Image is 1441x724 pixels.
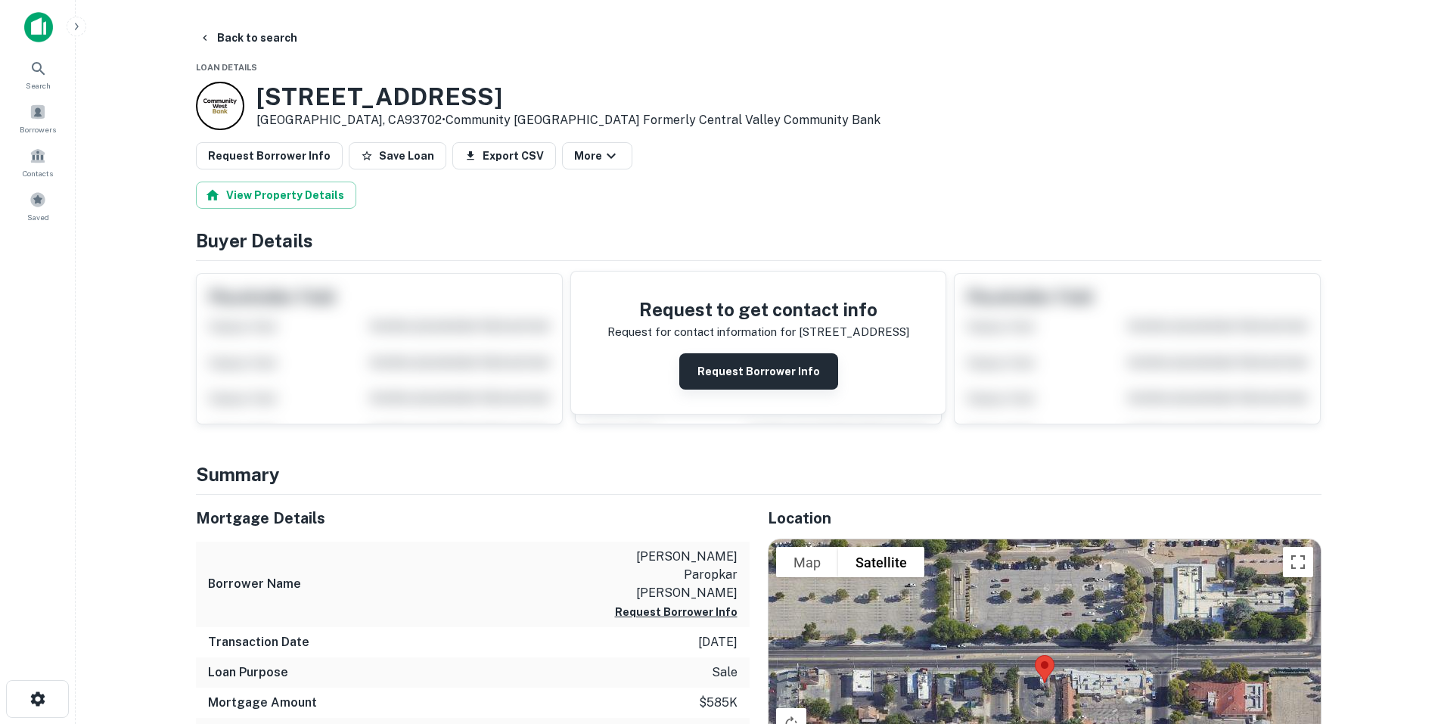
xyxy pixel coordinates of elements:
[196,63,257,72] span: Loan Details
[256,82,880,111] h3: [STREET_ADDRESS]
[776,547,838,577] button: Show street map
[699,694,738,712] p: $585k
[196,142,343,169] button: Request Borrower Info
[712,663,738,682] p: sale
[607,296,909,323] h4: Request to get contact info
[196,227,1321,254] h4: Buyer Details
[5,185,71,226] a: Saved
[1365,603,1441,676] iframe: Chat Widget
[698,633,738,651] p: [DATE]
[615,603,738,621] button: Request Borrower Info
[208,575,301,593] h6: Borrower Name
[349,142,446,169] button: Save Loan
[196,461,1321,488] h4: Summary
[1283,547,1313,577] button: Toggle fullscreen view
[607,323,796,341] p: Request for contact information for
[208,633,309,651] h6: Transaction Date
[601,548,738,602] p: [PERSON_NAME] paropkar [PERSON_NAME]
[23,167,53,179] span: Contacts
[446,113,880,127] a: Community [GEOGRAPHIC_DATA] Formerly Central Valley Community Bank
[5,54,71,95] a: Search
[196,507,750,530] h5: Mortgage Details
[5,141,71,182] a: Contacts
[5,98,71,138] a: Borrowers
[27,211,49,223] span: Saved
[768,507,1321,530] h5: Location
[24,12,53,42] img: capitalize-icon.png
[20,123,56,135] span: Borrowers
[452,142,556,169] button: Export CSV
[256,111,880,129] p: [GEOGRAPHIC_DATA], CA93702 •
[679,353,838,390] button: Request Borrower Info
[799,323,909,341] p: [STREET_ADDRESS]
[838,547,924,577] button: Show satellite imagery
[196,182,356,209] button: View Property Details
[208,694,317,712] h6: Mortgage Amount
[562,142,632,169] button: More
[26,79,51,92] span: Search
[208,663,288,682] h6: Loan Purpose
[193,24,303,51] button: Back to search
